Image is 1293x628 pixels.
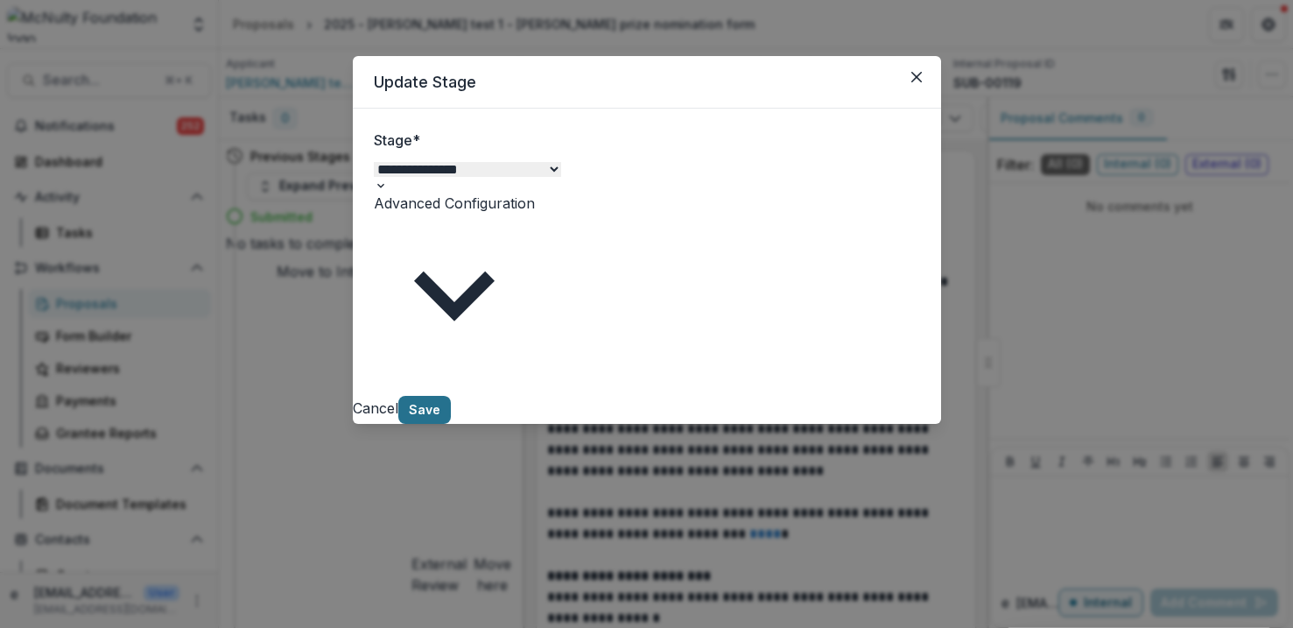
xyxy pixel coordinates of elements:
[374,193,535,375] button: Advanced Configuration
[353,56,941,109] header: Update Stage
[398,396,451,424] button: Save
[353,398,398,419] button: Cancel
[374,194,535,212] span: Advanced Configuration
[903,63,931,91] button: Close
[374,130,910,151] label: Stage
